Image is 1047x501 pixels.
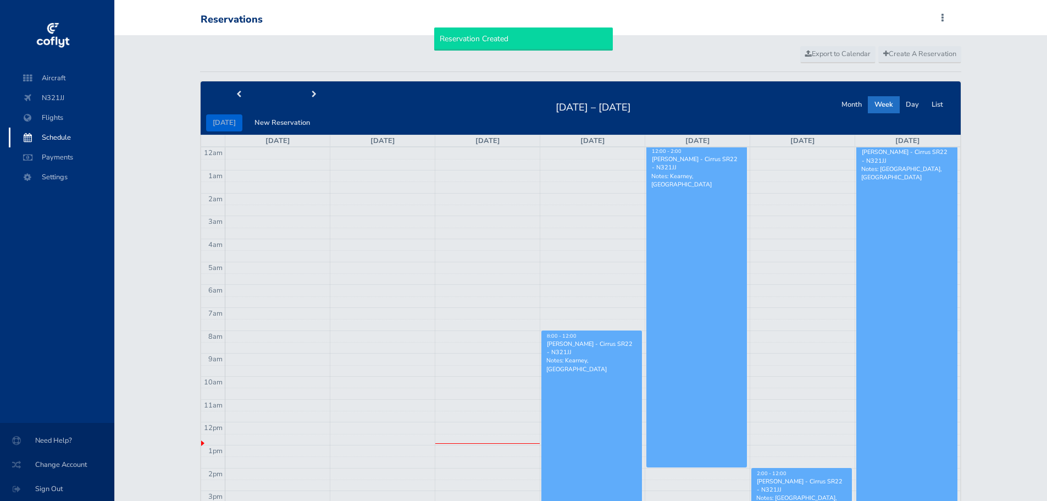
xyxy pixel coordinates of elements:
span: Sign Out [13,479,101,499]
p: Notes: [GEOGRAPHIC_DATA], [GEOGRAPHIC_DATA] [861,165,952,181]
div: [PERSON_NAME] - Cirrus SR22 - N321JJ [651,155,742,172]
button: prev [201,86,276,103]
a: Create A Reservation [878,46,961,63]
span: 12pm [204,423,223,433]
span: Schedule [20,128,103,147]
button: next [276,86,352,103]
span: 2am [208,194,223,204]
span: 1pm [208,446,223,456]
span: 2:00 - 12:00 [757,470,786,477]
img: coflyt logo [35,19,71,52]
span: Flights [20,108,103,128]
span: 11am [204,400,223,410]
span: Change Account [13,455,101,475]
a: [DATE] [580,136,605,146]
div: [PERSON_NAME] - Cirrus SR22 - N321JJ [861,148,952,164]
h2: [DATE] – [DATE] [549,98,638,114]
button: Day [899,96,926,113]
span: 3am [208,217,223,227]
span: Aircraft [20,68,103,88]
a: [DATE] [265,136,290,146]
a: [DATE] [895,136,920,146]
button: Week [868,96,900,113]
span: 12:00 - 2:00 [652,148,682,155]
span: 8:00 - 12:00 [547,333,577,339]
span: 6am [208,285,223,295]
div: Reservation Created [434,27,613,51]
span: 1am [208,171,223,181]
a: Export to Calendar [800,46,876,63]
span: Need Help? [13,431,101,450]
span: 5am [208,263,223,273]
a: [DATE] [370,136,395,146]
div: Reservations [201,14,263,26]
button: List [925,96,950,113]
span: N321JJ [20,88,103,108]
button: [DATE] [206,114,242,131]
span: Export to Calendar [805,49,871,59]
span: 9am [208,354,223,364]
span: 2pm [208,469,223,479]
a: [DATE] [475,136,500,146]
div: [PERSON_NAME] - Cirrus SR22 - N321JJ [546,340,637,356]
button: Month [835,96,868,113]
span: Payments [20,147,103,167]
div: [PERSON_NAME] - Cirrus SR22 - N321JJ [756,477,847,494]
a: [DATE] [685,136,710,146]
span: Create A Reservation [883,49,956,59]
span: 10am [204,377,223,387]
a: [DATE] [790,136,815,146]
span: 12am [204,148,223,158]
span: 8am [208,332,223,342]
p: Notes: Kearney, [GEOGRAPHIC_DATA] [546,356,637,373]
span: 7am [208,309,223,318]
span: 4am [208,240,223,250]
p: Notes: Kearney, [GEOGRAPHIC_DATA] [651,172,742,189]
button: New Reservation [248,114,317,131]
span: Settings [20,167,103,187]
